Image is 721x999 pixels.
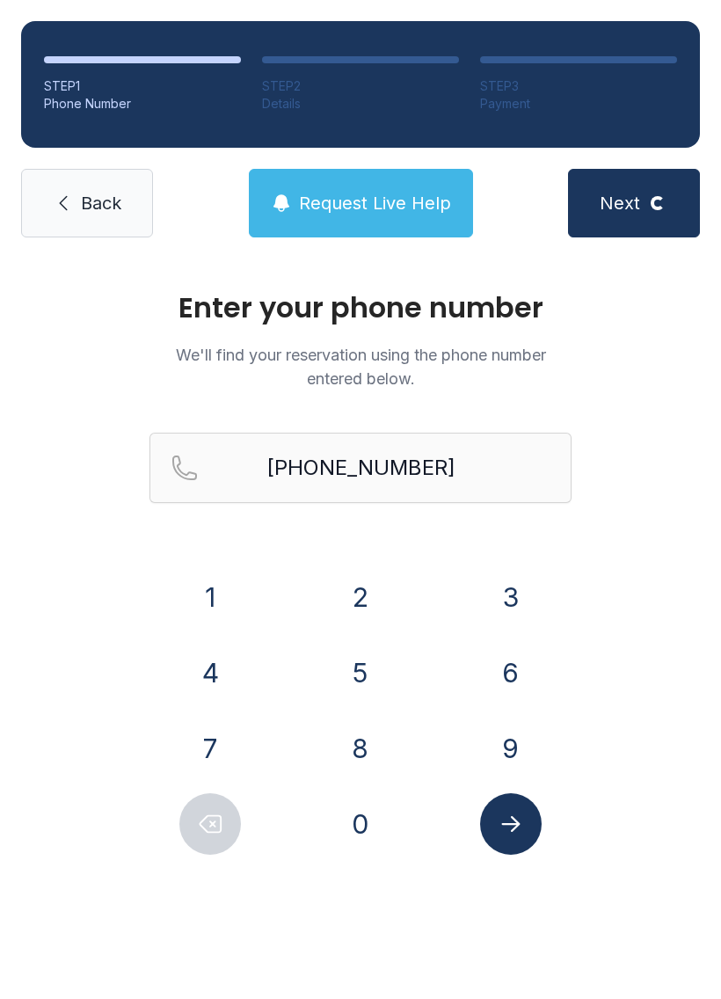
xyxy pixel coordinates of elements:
[262,95,459,113] div: Details
[480,566,542,628] button: 3
[149,433,572,503] input: Reservation phone number
[179,793,241,855] button: Delete number
[179,642,241,704] button: 4
[149,343,572,390] p: We'll find your reservation using the phone number entered below.
[480,95,677,113] div: Payment
[330,718,391,779] button: 8
[330,642,391,704] button: 5
[480,642,542,704] button: 6
[44,95,241,113] div: Phone Number
[262,77,459,95] div: STEP 2
[179,566,241,628] button: 1
[330,566,391,628] button: 2
[299,191,451,215] span: Request Live Help
[600,191,640,215] span: Next
[480,77,677,95] div: STEP 3
[480,793,542,855] button: Submit lookup form
[44,77,241,95] div: STEP 1
[149,294,572,322] h1: Enter your phone number
[179,718,241,779] button: 7
[480,718,542,779] button: 9
[81,191,121,215] span: Back
[330,793,391,855] button: 0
